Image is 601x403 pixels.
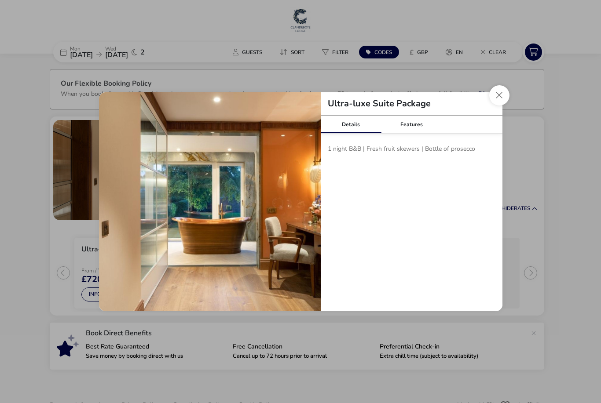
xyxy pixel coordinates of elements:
[99,92,502,311] div: tariffDetails
[381,116,442,133] div: Features
[321,99,438,108] h2: Ultra-luxe Suite Package
[489,85,509,105] button: Close modal
[321,116,381,133] div: Details
[328,144,495,157] p: 1 night B&B | Fresh fruit skewers | Bottle of prosecco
